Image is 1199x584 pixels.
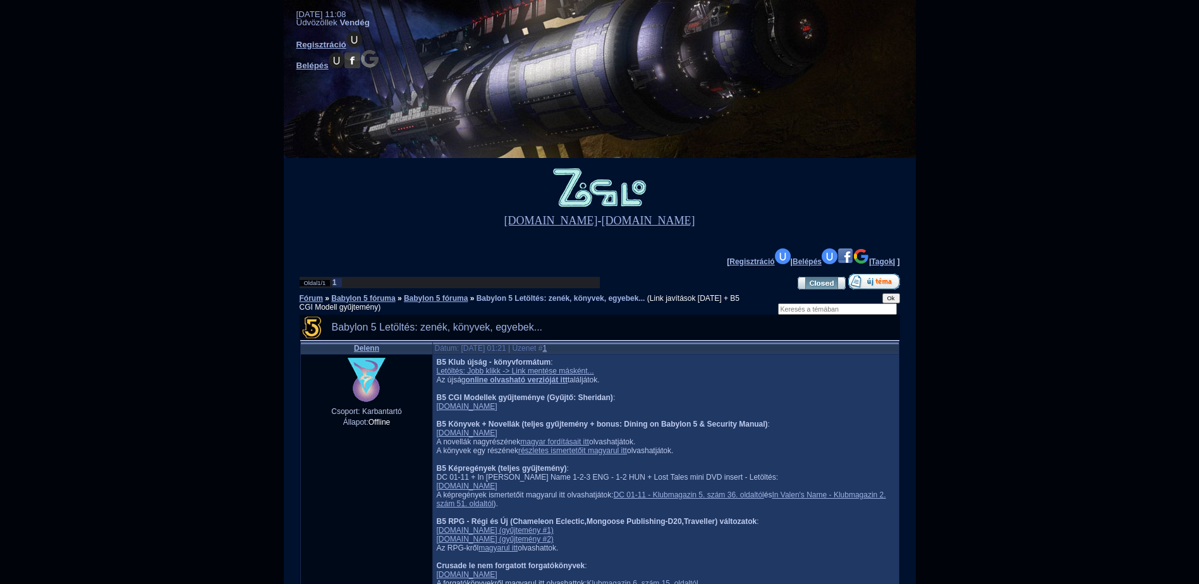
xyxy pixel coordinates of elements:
div: Üdvözöllek [296,18,370,27]
a: részletes ismertetőit magyarul itt [518,446,627,455]
b: Belépés [296,61,329,70]
li: 1 [332,278,342,287]
a: 1 [542,344,547,353]
div: Csoport: Karbantartó [304,407,430,416]
b: B5 RPG - Régi és Új (Chameleon Eclectic,Mongoose Publishing-D20,Traveller) változatok [436,517,757,526]
a: Babylon 5 fóruma [404,294,468,303]
b: Crusade le nem forgatott forgatókönyvek [436,561,585,570]
img: facebook.png [344,52,360,68]
input: Keresés a témában [778,303,897,315]
span: » [470,294,475,303]
li: Oldal / [300,280,331,286]
a: In Valen's Name - Klubmagazin 2. szám 51. oldaltól [436,490,886,508]
span: 1 [317,280,320,286]
b: B5 CGI Modellek gyűjteménye (Gyűjtő: Sheridan) [436,393,612,402]
div: Állapot: [304,416,430,427]
a: [DOMAIN_NAME] [504,214,598,227]
div: [DATE] 11:08 [296,9,346,19]
img: facebook_kek.png [837,248,853,264]
a: online olvasható verzióját itt [466,375,568,384]
font: - [504,214,695,227]
a: Babylon 5 fóruma [331,294,395,303]
img: uid_kek.png [822,248,837,264]
img: Új téma [848,274,900,289]
span: Offline [368,418,390,427]
img: Lezárt téma [798,277,846,289]
span: (Link javítások [DATE] + B5 CGI Modell gyűjtemény) [300,294,739,312]
a: [DOMAIN_NAME] [436,429,497,437]
span: » [325,294,329,303]
a: Babylon 5 Letöltés: zenék, könyvek, egyebek... [477,294,645,303]
b: B5 Klub újság - könyvformátum [436,358,551,367]
a: magyarul itt [478,544,518,552]
a: Regisztráció [296,40,362,49]
a: Fórum [300,294,323,303]
img: Delenn [347,358,386,402]
input: Ok [882,293,900,303]
a: [DOMAIN_NAME] [436,482,497,490]
a: [DOMAIN_NAME] (gyűjtemény #2) [436,535,553,544]
img: uid.png [346,32,362,47]
a: [DOMAIN_NAME] [602,214,695,227]
a: Belépés [296,61,379,70]
a: Delenn [354,344,379,353]
span: 1 [322,280,326,286]
b: B5 Könyvek + Novellák (teljes gyűjtemény + bonus: Dining on Babylon 5 & Security Manual) [436,420,767,429]
span: Babylon 5 Letöltés: zenék, könyvek, egyebek... [332,322,543,332]
a: [DOMAIN_NAME] [436,402,497,411]
b: [ | | | ] [727,257,899,266]
a: [DOMAIN_NAME] (gyűjtemény #1) [436,526,553,535]
img: zocaloforum.jpg [552,167,647,212]
a: DC 01-11 - Klubmagazin 5. szám 36. oldaltól [614,490,764,499]
b: Regisztráció [296,40,346,49]
a: Letöltés: Jobb klikk -> Link mentése másként... [436,367,593,375]
a: Belépés [793,257,869,266]
span: » [398,294,402,303]
td: Dátum: [DATE] 01:21 | Üzenet # [433,343,898,354]
img: uid.png [329,52,344,68]
a: magyar fordításait itt [520,437,589,446]
b: B5 Képregények (teljes gyűjtemény) [436,464,566,473]
img: g.png [360,49,379,68]
a: Tagok [871,257,892,266]
b: Vendég [339,18,369,27]
a: Regisztráció [729,257,790,266]
img: uid_kek.png [775,248,791,264]
img: gsz.png [853,248,869,264]
a: [DOMAIN_NAME] [436,570,497,579]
